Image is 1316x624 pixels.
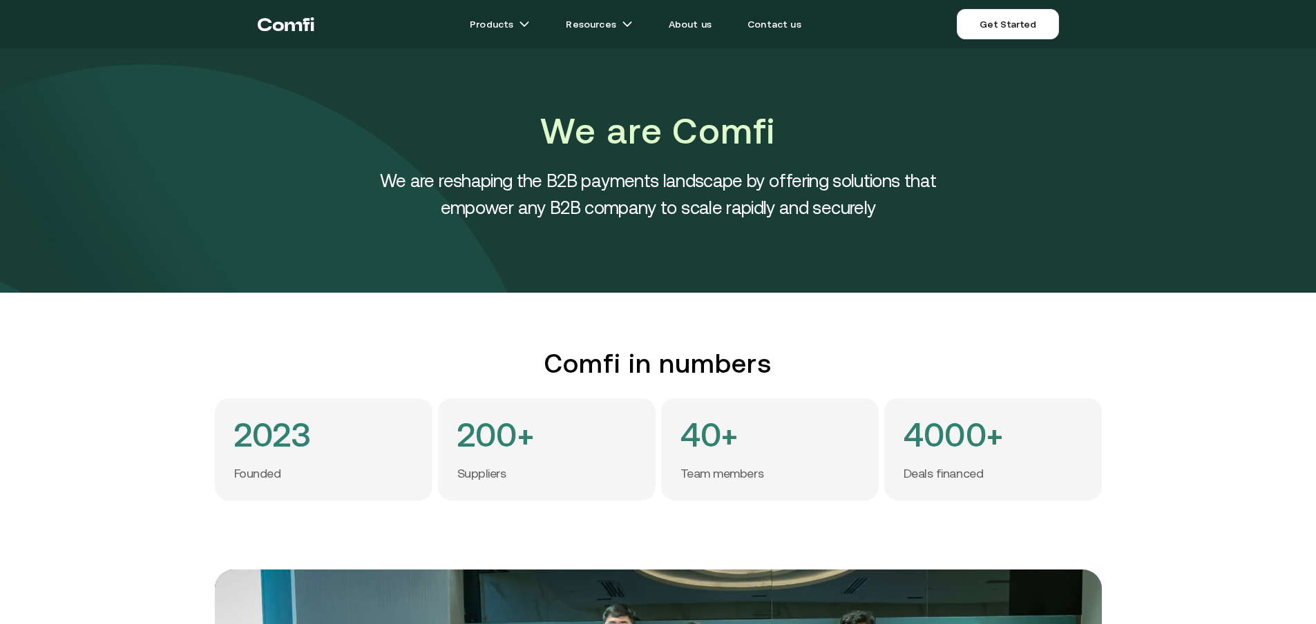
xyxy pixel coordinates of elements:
a: Productsarrow icons [453,10,546,38]
a: Contact us [731,10,818,38]
p: Suppliers [457,466,506,482]
h4: We are reshaping the B2B payments landscape by offering solutions that empower any B2B company to... [347,167,969,221]
h4: 40+ [680,418,738,452]
p: Team members [680,466,764,482]
h4: 200+ [457,418,535,452]
a: About us [652,10,728,38]
p: Founded [234,466,281,482]
h4: 4000+ [904,418,1004,452]
a: Resourcesarrow icons [549,10,649,38]
p: Deals financed [904,466,984,482]
img: arrow icons [519,19,530,30]
h2: Comfi in numbers [215,348,1102,379]
h1: We are Comfi [347,106,969,156]
h4: 2023 [234,418,312,452]
a: Get Started [957,9,1058,39]
a: Return to the top of the Comfi home page [258,3,314,45]
img: arrow icons [622,19,633,30]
